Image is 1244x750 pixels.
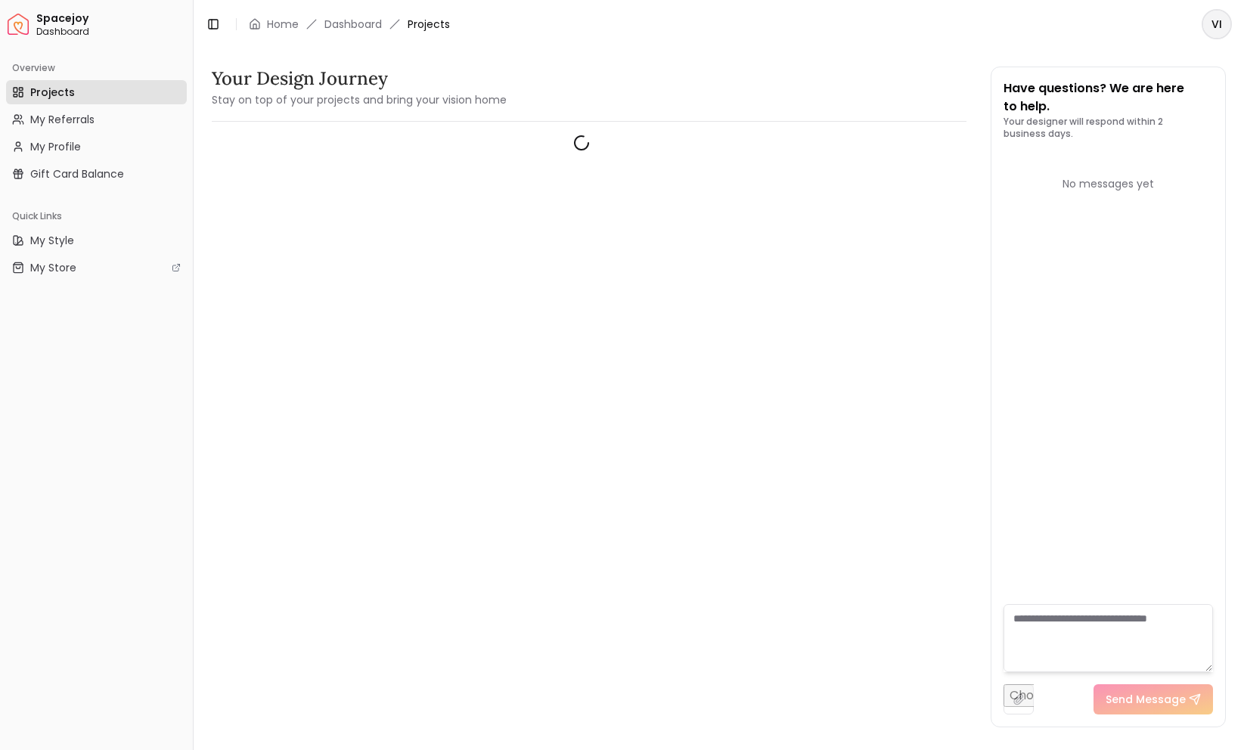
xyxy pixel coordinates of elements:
a: My Profile [6,135,187,159]
span: My Referrals [30,112,95,127]
div: Quick Links [6,204,187,228]
span: Gift Card Balance [30,166,124,181]
a: My Referrals [6,107,187,132]
small: Stay on top of your projects and bring your vision home [212,92,507,107]
button: VI [1202,9,1232,39]
div: No messages yet [1004,176,1213,191]
nav: breadcrumb [249,17,450,32]
a: My Style [6,228,187,253]
p: Your designer will respond within 2 business days. [1004,116,1213,140]
span: My Profile [30,139,81,154]
span: My Style [30,233,74,248]
p: Have questions? We are here to help. [1004,79,1213,116]
span: Dashboard [36,26,187,38]
span: Projects [408,17,450,32]
span: Spacejoy [36,12,187,26]
img: Spacejoy Logo [8,14,29,35]
span: Projects [30,85,75,100]
a: Projects [6,80,187,104]
a: My Store [6,256,187,280]
span: My Store [30,260,76,275]
span: VI [1203,11,1230,38]
a: Gift Card Balance [6,162,187,186]
h3: Your Design Journey [212,67,507,91]
a: Home [267,17,299,32]
a: Dashboard [324,17,382,32]
div: Overview [6,56,187,80]
a: Spacejoy [8,14,29,35]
